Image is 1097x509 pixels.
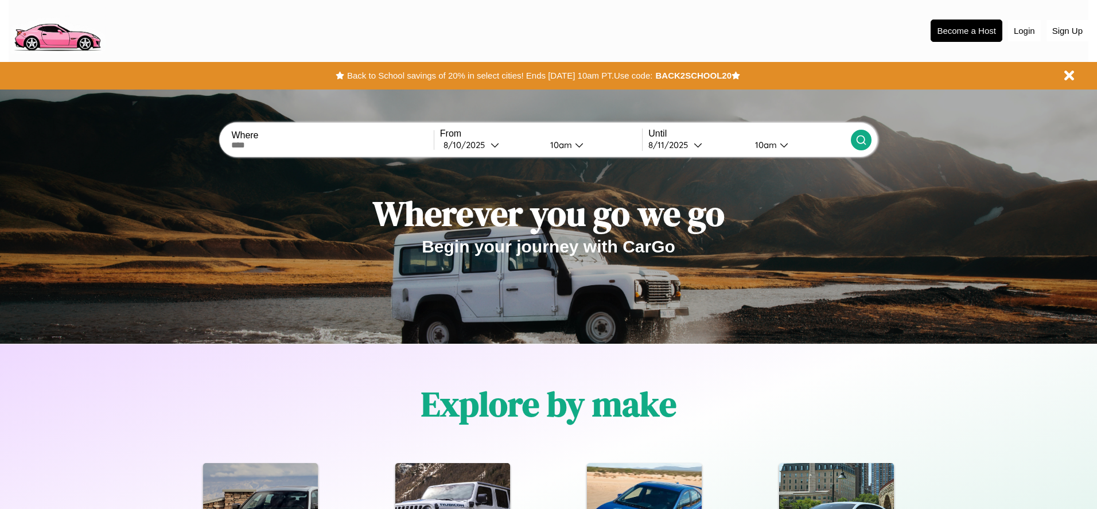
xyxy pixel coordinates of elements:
div: 10am [749,139,780,150]
button: Login [1008,20,1041,41]
label: Until [648,129,850,139]
div: 8 / 11 / 2025 [648,139,694,150]
button: 8/10/2025 [440,139,541,151]
div: 10am [544,139,575,150]
h1: Explore by make [421,380,676,428]
b: BACK2SCHOOL20 [655,71,732,80]
button: Sign Up [1047,20,1088,41]
button: 10am [541,139,642,151]
button: 10am [746,139,850,151]
img: logo [9,6,106,54]
button: Back to School savings of 20% in select cities! Ends [DATE] 10am PT.Use code: [344,68,655,84]
div: 8 / 10 / 2025 [444,139,491,150]
label: From [440,129,642,139]
label: Where [231,130,433,141]
button: Become a Host [931,20,1002,42]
